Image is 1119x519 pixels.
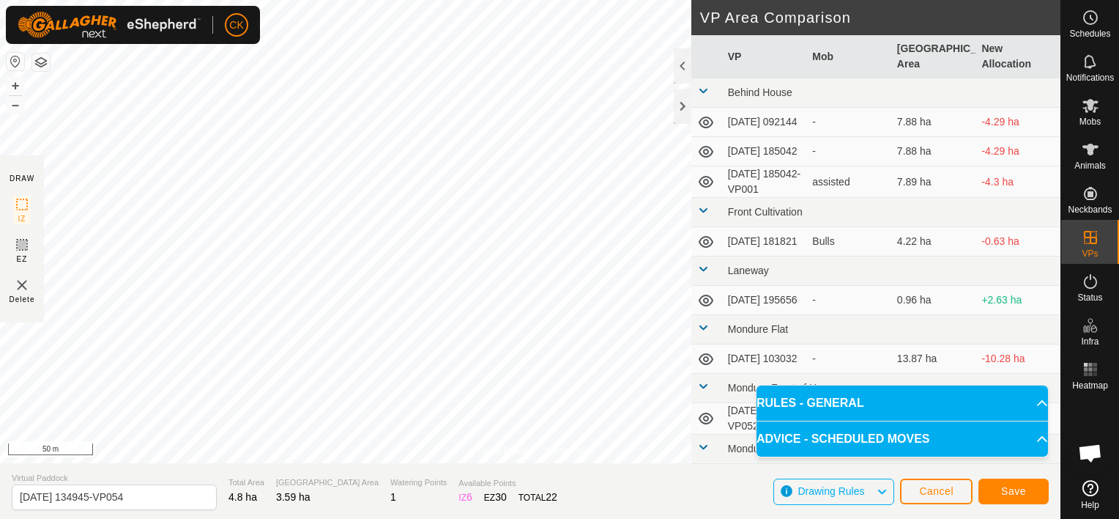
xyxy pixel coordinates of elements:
[1069,29,1110,38] span: Schedules
[7,96,24,114] button: –
[812,292,885,308] div: -
[13,276,31,294] img: VP
[891,108,976,137] td: 7.88 ha
[756,422,1048,457] p-accordion-header: ADVICE - SCHEDULED MOVES
[1074,161,1106,170] span: Animals
[722,166,807,198] td: [DATE] 185042-VP001
[812,351,885,367] div: -
[7,53,24,70] button: Reset Map
[756,394,864,412] span: RULES - GENERAL
[806,35,891,78] th: Mob
[1068,431,1112,475] div: Open chat
[722,286,807,315] td: [DATE] 195656
[975,137,1060,166] td: -4.29 ha
[975,166,1060,198] td: -4.3 ha
[18,12,201,38] img: Gallagher Logo
[812,234,885,249] div: Bulls
[891,166,976,198] td: 7.89 ha
[484,490,507,505] div: EZ
[728,323,788,335] span: Mondure Flat
[12,472,217,485] span: Virtual Paddock
[276,476,379,489] span: [GEOGRAPHIC_DATA] Area
[812,144,885,159] div: -
[728,206,803,218] span: Front Cultivation
[546,491,557,503] span: 22
[900,479,973,504] button: Cancel
[978,479,1049,504] button: Save
[1082,249,1098,258] span: VPs
[728,443,808,454] span: Mondure Red soil
[276,491,311,503] span: 3.59 ha
[18,213,26,224] span: IZ
[812,114,885,130] div: -
[10,173,34,184] div: DRAW
[458,490,472,505] div: IZ
[1001,485,1026,497] span: Save
[545,444,588,457] a: Contact Us
[728,382,839,394] span: Mondure Front of House
[1081,501,1099,509] span: Help
[891,35,976,78] th: [GEOGRAPHIC_DATA] Area
[32,54,50,71] button: Map Layers
[1061,474,1119,515] a: Help
[975,108,1060,137] td: -4.29 ha
[7,77,24,95] button: +
[722,345,807,374] td: [DATE] 103032
[466,491,472,503] span: 6
[518,490,557,505] div: TOTAL
[390,491,396,503] span: 1
[975,464,1060,493] td: +0.82 ha
[919,485,953,497] span: Cancel
[390,476,447,489] span: Watering Points
[1068,205,1112,214] span: Neckbands
[722,35,807,78] th: VP
[975,227,1060,257] td: -0.63 ha
[891,345,976,374] td: 13.87 ha
[1066,73,1114,82] span: Notifications
[722,137,807,166] td: [DATE] 185042
[722,108,807,137] td: [DATE] 092144
[722,464,807,493] td: [DATE] 185734
[798,485,864,497] span: Drawing Rules
[700,9,1060,26] h2: VP Area Comparison
[728,265,769,276] span: Laneway
[722,227,807,257] td: [DATE] 181821
[472,444,527,457] a: Privacy Policy
[891,227,976,257] td: 4.22 ha
[10,294,35,305] span: Delete
[756,386,1048,421] p-accordion-header: RULES - GENERAL
[1079,117,1101,126] span: Mobs
[728,86,792,98] span: Behind House
[975,286,1060,315] td: +2.63 ha
[975,35,1060,78] th: New Allocation
[1081,337,1098,346] span: Infra
[458,477,557,490] span: Available Points
[756,430,929,448] span: ADVICE - SCHEDULED MOVES
[975,345,1060,374] td: -10.28 ha
[495,491,507,503] span: 30
[17,254,28,265] span: EZ
[891,286,976,315] td: 0.96 ha
[812,174,885,190] div: assisted
[228,491,257,503] span: 4.8 ha
[228,476,264,489] span: Total Area
[722,403,807,435] td: [DATE] 134945-VP052
[229,18,243,33] span: CK
[891,464,976,493] td: 2.77 ha
[1077,293,1102,302] span: Status
[1072,381,1108,390] span: Heatmap
[891,137,976,166] td: 7.88 ha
